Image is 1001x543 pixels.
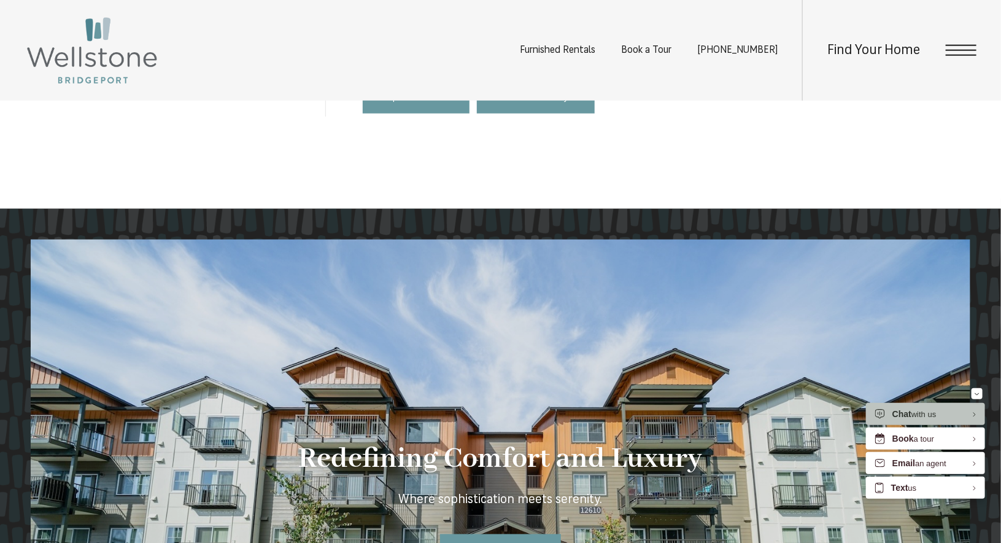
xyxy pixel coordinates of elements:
[946,45,976,56] button: Open Menu
[827,44,920,58] a: Find Your Home
[299,437,703,483] p: Redefining Comfort and Luxury
[697,45,778,55] span: [PHONE_NUMBER]
[520,45,595,55] a: Furnished Rentals
[697,45,778,55] a: Call us at (253) 400-3144
[399,491,603,510] p: Where sophistication meets serenity.
[25,15,160,86] img: Wellstone
[621,45,671,55] a: Book a Tour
